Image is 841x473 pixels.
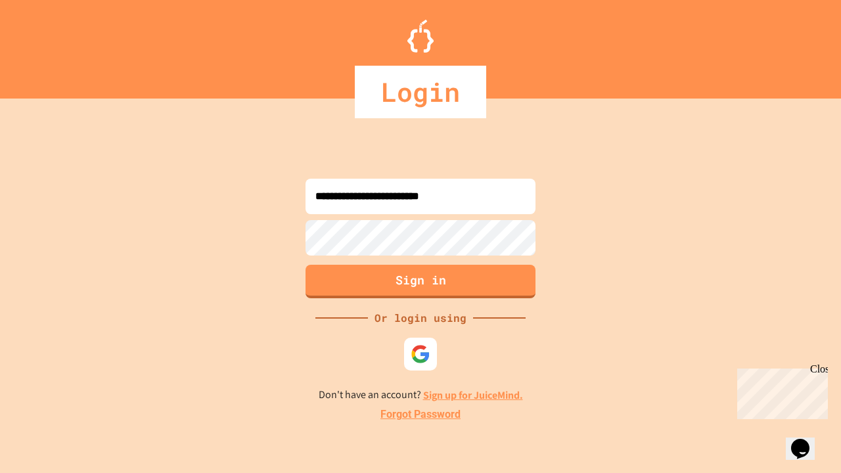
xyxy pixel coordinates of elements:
iframe: chat widget [786,420,828,460]
iframe: chat widget [732,363,828,419]
div: Or login using [368,310,473,326]
a: Sign up for JuiceMind. [423,388,523,402]
img: google-icon.svg [411,344,430,364]
p: Don't have an account? [319,387,523,403]
div: Login [355,66,486,118]
img: Logo.svg [407,20,434,53]
div: Chat with us now!Close [5,5,91,83]
a: Forgot Password [380,407,461,422]
button: Sign in [306,265,535,298]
